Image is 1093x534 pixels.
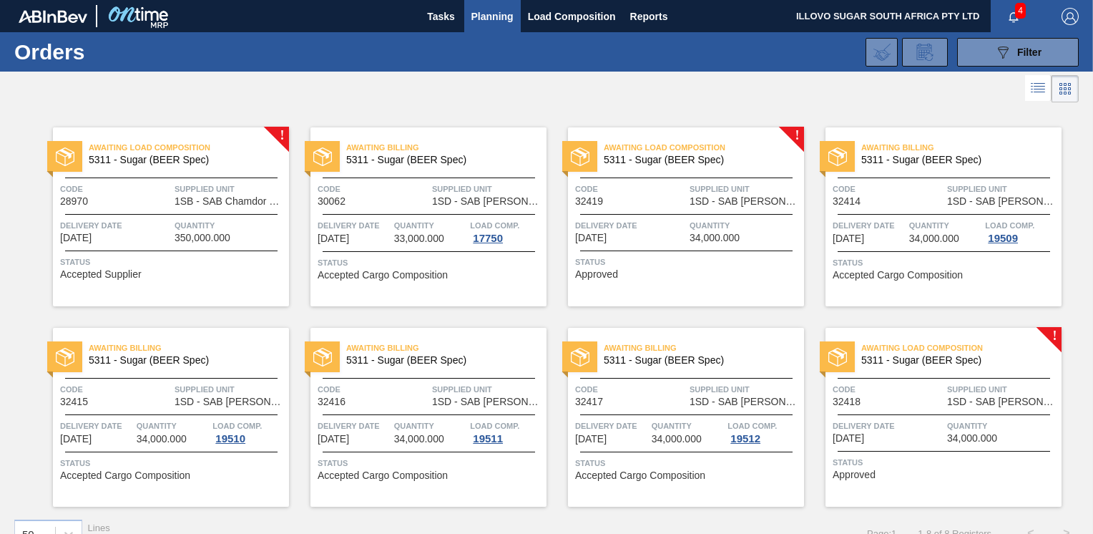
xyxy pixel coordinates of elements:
[1052,75,1079,102] div: Card Vision
[14,44,220,60] h1: Orders
[56,147,74,166] img: status
[833,233,864,244] span: 10/30/2025
[575,456,800,470] span: Status
[690,196,800,207] span: 1SD - SAB Rosslyn Brewery
[833,270,963,281] span: Accepted Cargo Composition
[575,419,648,433] span: Delivery Date
[833,397,861,407] span: 32418
[909,218,982,233] span: Quantity
[60,218,171,233] span: Delivery Date
[1062,8,1079,25] img: Logout
[546,127,804,306] a: !statusAwaiting Load Composition5311 - Sugar (BEER Spec)Code32419Supplied Unit1SD - SAB [PERSON_N...
[60,470,190,481] span: Accepted Cargo Composition
[804,127,1062,306] a: statusAwaiting Billing5311 - Sugar (BEER Spec)Code32414Supplied Unit1SD - SAB [PERSON_NAME]Delive...
[60,255,285,269] span: Status
[89,355,278,366] span: 5311 - Sugar (BEER Spec)
[866,38,898,67] div: Import Order Negotiation
[828,348,847,366] img: status
[652,434,702,445] span: 34,000.000
[833,218,906,233] span: Delivery Date
[212,433,248,445] div: 19510
[604,140,804,155] span: Awaiting Load Composition
[575,382,686,397] span: Code
[318,397,345,407] span: 32416
[394,233,444,244] span: 33,000.000
[575,182,686,196] span: Code
[318,470,448,481] span: Accepted Cargo Composition
[212,419,285,445] a: Load Comp.19510
[727,419,777,433] span: Load Comp.
[991,6,1036,26] button: Notifications
[833,433,864,444] span: 10/30/2025
[828,147,847,166] img: status
[985,233,1021,244] div: 19509
[833,455,1058,470] span: Status
[212,419,262,433] span: Load Comp.
[60,434,92,445] span: 10/30/2025
[56,348,74,366] img: status
[89,140,289,155] span: Awaiting Load Composition
[833,382,943,397] span: Code
[318,182,428,196] span: Code
[318,382,428,397] span: Code
[346,341,546,355] span: Awaiting Billing
[426,8,457,25] span: Tasks
[833,470,876,480] span: Approved
[432,182,543,196] span: Supplied Unit
[652,419,725,433] span: Quantity
[861,155,1050,165] span: 5311 - Sugar (BEER Spec)
[690,233,740,243] span: 34,000.000
[432,382,543,397] span: Supplied Unit
[60,196,88,207] span: 28970
[432,196,543,207] span: 1SD - SAB Rosslyn Brewery
[604,155,793,165] span: 5311 - Sugar (BEER Spec)
[861,140,1062,155] span: Awaiting Billing
[604,341,804,355] span: Awaiting Billing
[957,38,1079,67] button: Filter
[394,218,467,233] span: Quantity
[690,182,800,196] span: Supplied Unit
[175,196,285,207] span: 1SB - SAB Chamdor Brewery
[471,8,514,25] span: Planning
[909,233,959,244] span: 34,000.000
[346,355,535,366] span: 5311 - Sugar (BEER Spec)
[470,419,543,445] a: Load Comp.19511
[575,255,800,269] span: Status
[175,218,285,233] span: Quantity
[289,127,546,306] a: statusAwaiting Billing5311 - Sugar (BEER Spec)Code30062Supplied Unit1SD - SAB [PERSON_NAME]Delive...
[470,233,506,244] div: 17750
[89,155,278,165] span: 5311 - Sugar (BEER Spec)
[1025,75,1052,102] div: List Vision
[727,419,800,445] a: Load Comp.19512
[137,419,210,433] span: Quantity
[575,397,603,407] span: 32417
[60,233,92,243] span: 06/08/2025
[571,348,589,366] img: status
[318,270,448,281] span: Accepted Cargo Composition
[19,10,87,23] img: TNhmsLtSVTkK8tSr43FrP2fwEKptu5GPRR3wAAAABJRU5ErkJggg==
[318,233,349,244] span: 07/26/2025
[318,196,345,207] span: 30062
[60,419,133,433] span: Delivery Date
[861,355,1050,366] span: 5311 - Sugar (BEER Spec)
[985,218,1034,233] span: Load Comp.
[604,355,793,366] span: 5311 - Sugar (BEER Spec)
[902,38,948,67] div: Order Review Request
[947,182,1058,196] span: Supplied Unit
[318,434,349,445] span: 10/30/2025
[470,419,519,433] span: Load Comp.
[313,348,332,366] img: status
[470,433,506,445] div: 19511
[318,456,543,470] span: Status
[60,456,285,470] span: Status
[546,328,804,507] a: statusAwaiting Billing5311 - Sugar (BEER Spec)Code32417Supplied Unit1SD - SAB [PERSON_NAME]Delive...
[318,256,543,270] span: Status
[31,328,289,507] a: statusAwaiting Billing5311 - Sugar (BEER Spec)Code32415Supplied Unit1SD - SAB [PERSON_NAME]Delive...
[727,433,763,445] div: 19512
[394,419,467,433] span: Quantity
[833,196,861,207] span: 32414
[575,233,607,243] span: 10/30/2025
[60,397,88,407] span: 32415
[947,397,1058,407] span: 1SD - SAB Rosslyn Brewery
[470,218,543,244] a: Load Comp.17750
